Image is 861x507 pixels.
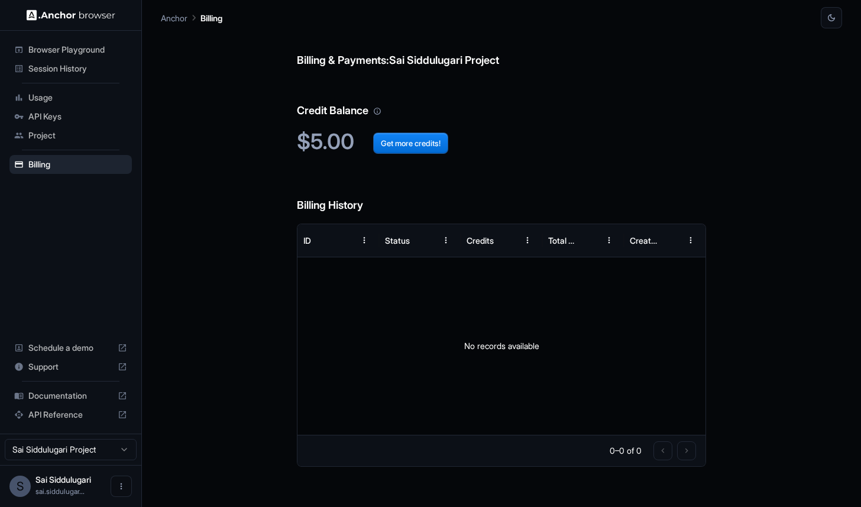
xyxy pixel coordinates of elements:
[9,476,31,497] div: S
[517,230,538,251] button: Menu
[297,79,705,120] h6: Credit Balance
[161,11,222,24] nav: breadcrumb
[385,235,410,246] div: Status
[9,155,132,174] div: Billing
[161,12,187,24] p: Anchor
[467,235,494,246] div: Credits
[9,88,132,107] div: Usage
[28,63,127,75] span: Session History
[28,409,113,421] span: API Reference
[9,107,132,126] div: API Keys
[27,9,115,21] img: Anchor Logo
[680,230,701,251] button: Menu
[610,445,642,457] p: 0–0 of 0
[297,28,705,69] h6: Billing & Payments: Sai Siddulugari Project
[28,111,127,122] span: API Keys
[35,487,85,496] span: sai.siddulugari@pocket.health
[373,133,448,154] button: Get more credits!
[28,342,113,354] span: Schedule a demo
[200,12,222,24] p: Billing
[28,130,127,141] span: Project
[9,126,132,145] div: Project
[548,235,576,246] div: Total Cost
[28,159,127,170] span: Billing
[577,230,598,251] button: Sort
[9,386,132,405] div: Documentation
[28,92,127,104] span: Usage
[630,235,658,246] div: Created
[9,59,132,78] div: Session History
[373,107,381,115] svg: Your credit balance will be consumed as you use the API. Visit the usage page to view a breakdown...
[28,361,113,373] span: Support
[598,230,620,251] button: Menu
[303,235,311,246] div: ID
[111,476,132,497] button: Open menu
[354,230,375,251] button: Menu
[9,40,132,59] div: Browser Playground
[28,390,113,402] span: Documentation
[9,338,132,357] div: Schedule a demo
[9,405,132,424] div: API Reference
[414,230,435,251] button: Sort
[435,230,457,251] button: Menu
[332,230,354,251] button: Sort
[297,257,705,435] div: No records available
[659,230,680,251] button: Sort
[9,357,132,376] div: Support
[35,474,91,485] span: Sai Siddulugari
[297,129,705,154] h2: $5.00
[496,230,517,251] button: Sort
[28,44,127,56] span: Browser Playground
[297,173,705,214] h6: Billing History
